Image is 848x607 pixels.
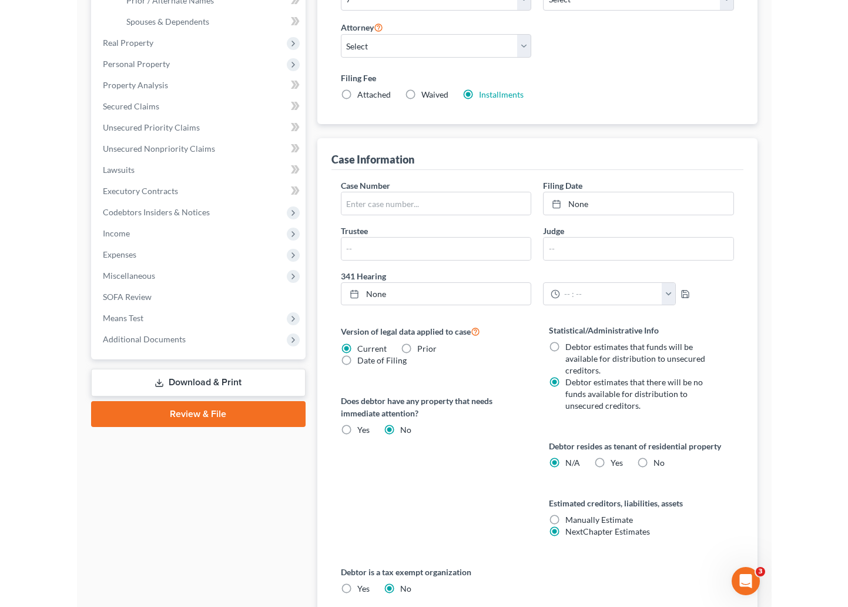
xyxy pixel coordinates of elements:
span: Spouses & Dependents [49,16,132,26]
span: No [323,583,334,593]
span: No [576,458,588,468]
span: SOFA Review [26,292,75,302]
label: Debtor is a tax exempt organization [264,566,657,578]
span: Means Test [26,313,66,323]
a: Review & File [14,401,229,427]
label: Version of legal data applied to case [264,324,449,338]
span: Codebtors Insiders & Notices [26,207,133,217]
span: Debtor estimates that funds will be available for distribution to unsecured creditors. [488,342,628,375]
a: SOFA Review [16,286,229,308]
label: Filing Date [466,179,505,192]
span: Secured Claims [26,101,82,111]
a: Unsecured Priority Claims [16,117,229,138]
input: -- [467,238,656,260]
label: Statistical/Administrative Info [472,324,657,336]
a: Spouses & Dependents [40,11,229,32]
span: Attached [280,89,314,99]
label: Case Number [264,179,313,192]
div: Case Information [254,152,337,166]
span: Waived [344,89,371,99]
span: Prior [340,343,360,353]
label: Trustee [264,225,291,237]
span: Debtor estimates that there will be no funds available for distribution to unsecured creditors. [488,377,626,411]
span: Income [26,228,53,238]
span: 3 [679,567,688,576]
label: Debtor resides as tenant of residential property [472,440,657,452]
span: Yes [534,458,546,468]
a: Installments [402,89,447,99]
label: Filing Fee [264,72,657,84]
label: Attorney [264,20,306,34]
a: Secured Claims [16,96,229,117]
label: Judge [466,225,487,237]
span: Real Property [26,38,76,48]
a: None [467,192,656,215]
input: -- [264,238,454,260]
span: NextChapter Estimates [488,526,573,536]
span: Unsecured Nonpriority Claims [26,144,138,154]
span: Yes [280,583,293,593]
a: None [264,283,454,305]
input: Enter case number... [264,192,454,215]
span: Expenses [26,249,59,259]
span: Unsecured Priority Claims [26,122,123,132]
span: Miscellaneous [26,271,78,281]
label: 341 Hearing [258,270,663,282]
span: Yes [280,425,293,435]
a: Property Analysis [16,75,229,96]
span: N/A [488,458,503,468]
span: Manually Estimate [488,515,556,525]
a: Download & Print [14,369,229,396]
a: Lawsuits [16,159,229,181]
a: Unsecured Nonpriority Claims [16,138,229,159]
span: No [323,425,334,435]
span: Property Analysis [26,80,91,90]
label: Estimated creditors, liabilities, assets [472,497,657,509]
span: Personal Property [26,59,93,69]
a: Executory Contracts [16,181,229,202]
label: Does debtor have any property that needs immediate attention? [264,395,449,419]
span: Date of Filing [280,355,330,365]
span: Current [280,343,310,353]
iframe: Intercom live chat [655,567,683,595]
span: Executory Contracts [26,186,101,196]
input: -- : -- [483,283,585,305]
span: Additional Documents [26,334,109,344]
span: Lawsuits [26,165,58,175]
